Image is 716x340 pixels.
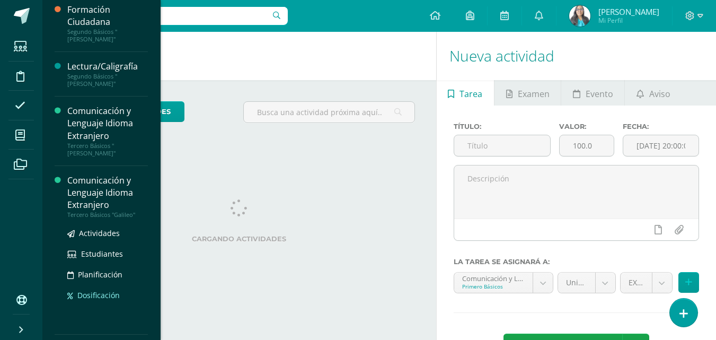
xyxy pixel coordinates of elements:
div: Segundo Básicos "[PERSON_NAME]" [67,73,148,88]
label: La tarea se asignará a: [454,258,699,266]
a: Planificación [67,268,148,281]
span: Dosificación [77,290,120,300]
span: [PERSON_NAME] [598,6,659,17]
input: Busca una actividad próxima aquí... [244,102,414,123]
input: Fecha de entrega [623,135,699,156]
a: Tarea [437,80,494,106]
span: Mi Perfil [598,16,659,25]
label: Fecha: [623,123,699,130]
label: Valor: [559,123,614,130]
span: Estudiantes [81,249,123,259]
input: Busca un usuario... [49,7,288,25]
span: Actividades [79,228,120,238]
a: Comunicación y Lenguaje Idioma ExtranjeroTercero Básicos "Galileo" [67,175,148,219]
a: Examen [494,80,561,106]
div: Segundo Básicos "[PERSON_NAME]" [67,28,148,43]
h1: Actividades [55,32,423,80]
div: Comunicación y Lenguaje Idioma Extranjero [67,175,148,211]
input: Título [454,135,551,156]
a: Evento [561,80,624,106]
a: Actividades [67,227,148,239]
span: Unidad 3 [566,273,587,293]
span: Examen [518,81,550,107]
a: Unidad 3 [558,273,615,293]
label: Título: [454,123,551,130]
a: Dosificación [67,289,148,301]
a: Comunicación y Lenguaje Idioma ExtranjeroTercero Básicos "[PERSON_NAME]" [67,105,148,156]
img: 7ae64ea2747cb993fe1df43346a0d3c9.png [569,5,590,27]
span: Evento [586,81,613,107]
div: Tercero Básicos "Galileo" [67,211,148,219]
input: Puntos máximos [560,135,614,156]
div: Formación Ciudadana [67,4,148,28]
a: Lectura/CaligrafíaSegundo Básicos "[PERSON_NAME]" [67,60,148,88]
span: EXAMEN (30.0pts) [629,273,644,293]
a: Estudiantes [67,248,148,260]
div: Lectura/Caligrafía [67,60,148,73]
a: EXAMEN (30.0pts) [621,273,672,293]
span: Aviso [649,81,670,107]
div: Comunicación y Lenguaje Idioma Extranjero 'Sección Única' [462,273,525,283]
div: Tercero Básicos "[PERSON_NAME]" [67,142,148,157]
label: Cargando actividades [64,235,415,243]
a: Aviso [625,80,682,106]
span: Tarea [459,81,482,107]
div: Comunicación y Lenguaje Idioma Extranjero [67,105,148,142]
a: Formación CiudadanaSegundo Básicos "[PERSON_NAME]" [67,4,148,43]
h1: Nueva actividad [449,32,703,80]
span: Planificación [78,269,122,280]
div: Primero Básicos [462,283,525,290]
a: Comunicación y Lenguaje Idioma Extranjero 'Sección Única'Primero Básicos [454,273,553,293]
